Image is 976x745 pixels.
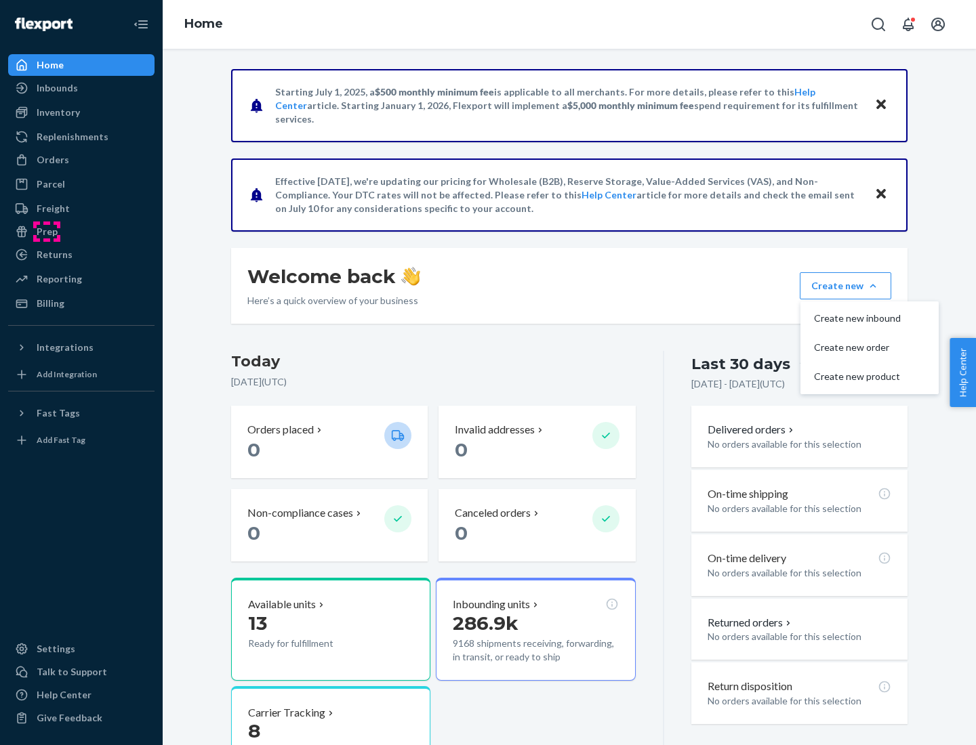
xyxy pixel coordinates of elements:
[895,11,922,38] button: Open notifications
[872,95,890,115] button: Close
[37,202,70,215] div: Freight
[37,58,64,72] div: Home
[8,221,155,242] a: Prep
[248,597,316,612] p: Available units
[8,707,155,729] button: Give Feedback
[439,489,635,561] button: Canceled orders 0
[8,293,155,314] a: Billing
[708,615,794,631] button: Returned orders
[37,272,82,286] div: Reporting
[8,684,155,706] a: Help Center
[708,694,891,708] p: No orders available for this selection
[950,338,976,407] button: Help Center
[8,126,155,148] a: Replenishments
[800,272,891,299] button: Create newCreate new inboundCreate new orderCreate new product
[8,54,155,76] a: Home
[8,244,155,265] a: Returns
[455,438,468,461] span: 0
[708,551,786,566] p: On-time delivery
[8,429,155,451] a: Add Fast Tag
[455,521,468,545] span: 0
[37,665,107,679] div: Talk to Support
[248,705,325,721] p: Carrier Tracking
[814,343,901,352] span: Create new order
[231,489,428,561] button: Non-compliance cases 0
[247,521,260,545] span: 0
[691,354,790,375] div: Last 30 days
[37,688,91,702] div: Help Center
[247,422,314,438] p: Orders placed
[37,368,97,380] div: Add Integration
[8,268,155,290] a: Reporting
[708,679,792,694] p: Return disposition
[231,578,430,681] button: Available units13Ready for fulfillment
[708,502,891,515] p: No orders available for this selection
[582,189,636,200] a: Help Center
[455,422,535,438] p: Invalid addresses
[275,175,861,215] p: Effective [DATE], we're updating our pricing for Wholesale (B2B), Reserve Storage, Value-Added Se...
[8,661,155,683] a: Talk to Support
[37,642,75,656] div: Settings
[37,297,64,310] div: Billing
[8,173,155,195] a: Parcel
[275,85,861,126] p: Starting July 1, 2025, a is applicable to all merchants. For more details, please refer to this a...
[453,637,618,664] p: 9168 shipments receiving, forwarding, in transit, or ready to ship
[803,304,936,333] button: Create new inbound
[248,719,260,742] span: 8
[439,406,635,478] button: Invalid addresses 0
[247,264,420,289] h1: Welcome back
[708,630,891,643] p: No orders available for this selection
[453,597,530,612] p: Inbounding units
[37,130,108,144] div: Replenishments
[691,377,785,391] p: [DATE] - [DATE] ( UTC )
[248,612,267,635] span: 13
[15,18,73,31] img: Flexport logo
[127,11,155,38] button: Close Navigation
[865,11,892,38] button: Open Search Box
[401,267,420,286] img: hand-wave emoji
[247,438,260,461] span: 0
[37,434,85,446] div: Add Fast Tag
[184,16,223,31] a: Home
[436,578,635,681] button: Inbounding units286.9k9168 shipments receiving, forwarding, in transit, or ready to ship
[37,406,80,420] div: Fast Tags
[231,406,428,478] button: Orders placed 0
[814,314,901,323] span: Create new inbound
[37,711,102,725] div: Give Feedback
[803,362,936,391] button: Create new product
[814,372,901,381] span: Create new product
[8,337,155,358] button: Integrations
[174,5,234,44] ol: breadcrumbs
[8,364,155,385] a: Add Integration
[37,153,69,167] div: Orders
[708,422,796,438] button: Delivered orders
[231,375,636,389] p: [DATE] ( UTC )
[37,248,73,261] div: Returns
[247,294,420,307] p: Here’s a quick overview of your business
[248,637,373,650] p: Ready for fulfillment
[37,177,65,191] div: Parcel
[247,505,353,521] p: Non-compliance cases
[37,81,78,95] div: Inbounds
[37,225,58,238] div: Prep
[8,149,155,171] a: Orders
[8,402,155,424] button: Fast Tags
[8,638,155,660] a: Settings
[37,341,94,354] div: Integrations
[8,102,155,123] a: Inventory
[37,106,80,119] div: Inventory
[924,11,952,38] button: Open account menu
[708,486,788,502] p: On-time shipping
[708,438,891,451] p: No orders available for this selection
[872,185,890,205] button: Close
[231,351,636,372] h3: Today
[453,612,518,635] span: 286.9k
[375,86,494,98] span: $500 monthly minimum fee
[708,566,891,580] p: No orders available for this selection
[567,100,694,111] span: $5,000 monthly minimum fee
[803,333,936,362] button: Create new order
[8,198,155,219] a: Freight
